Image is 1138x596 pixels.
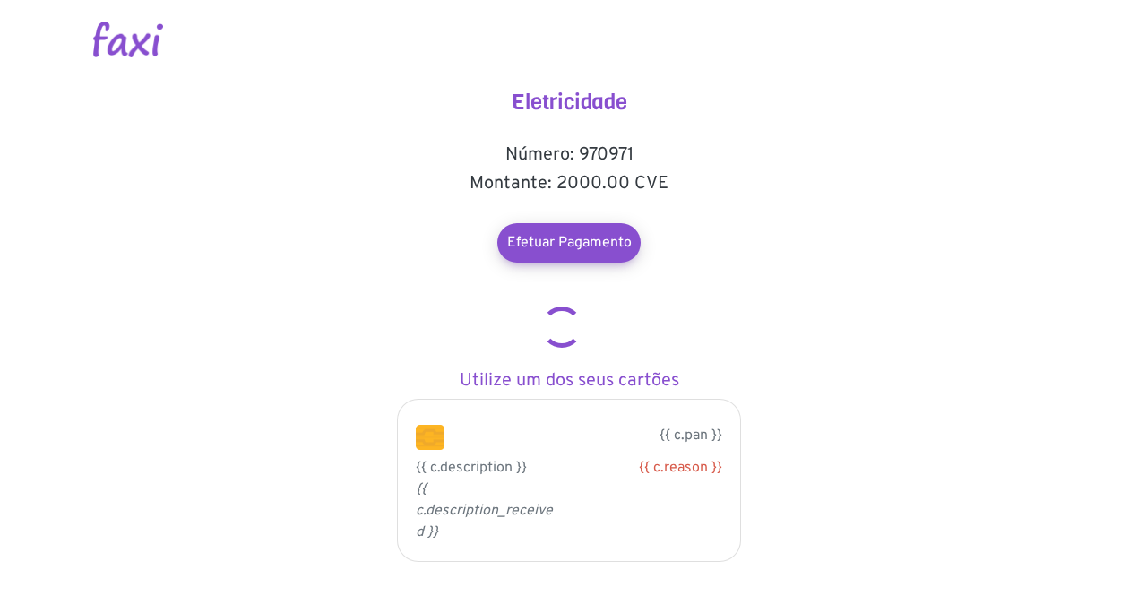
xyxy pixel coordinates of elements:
[582,457,722,479] div: {{ c.reason }}
[416,480,553,541] i: {{ c.description_received }}
[471,425,722,446] p: {{ c.pan }}
[416,425,444,450] img: chip.png
[416,459,527,477] span: {{ c.description }}
[390,370,748,392] h5: Utilize um dos seus cartões
[390,144,748,166] h5: Número: 970971
[390,173,748,194] h5: Montante: 2000.00 CVE
[497,223,641,263] a: Efetuar Pagamento
[390,90,748,116] h4: Eletricidade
